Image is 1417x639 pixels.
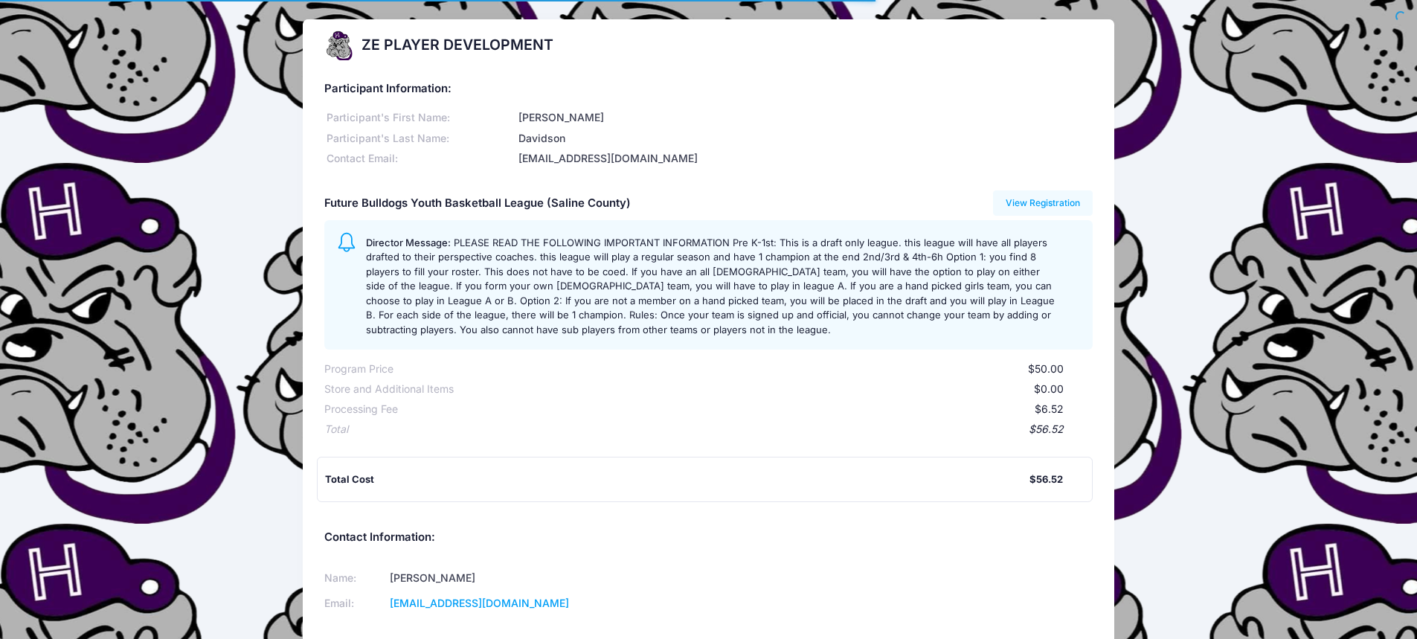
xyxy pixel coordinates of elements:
[324,531,1093,545] h5: Contact Information:
[325,472,1029,487] div: Total Cost
[324,591,385,617] td: Email:
[1028,362,1064,375] span: $50.00
[390,597,569,609] a: [EMAIL_ADDRESS][DOMAIN_NAME]
[324,197,631,211] h5: Future Bulldogs Youth Basketball League (Saline County)
[454,382,1064,397] div: $0.00
[993,190,1093,216] a: View Registration
[366,237,1055,335] span: PLEASE READ THE FOLLOWING IMPORTANT INFORMATION Pre K-1st: This is a draft only league. this leag...
[1029,472,1063,487] div: $56.52
[398,402,1064,417] div: $6.52
[324,110,516,126] div: Participant's First Name:
[324,382,454,397] div: Store and Additional Items
[366,237,451,248] span: Director Message:
[516,110,1093,126] div: [PERSON_NAME]
[324,151,516,167] div: Contact Email:
[324,362,393,377] div: Program Price
[324,566,385,591] td: Name:
[324,131,516,147] div: Participant's Last Name:
[362,36,553,54] h2: ZE PLAYER DEVELOPMENT
[385,566,690,591] td: [PERSON_NAME]
[348,422,1064,437] div: $56.52
[324,402,398,417] div: Processing Fee
[324,422,348,437] div: Total
[324,83,1093,96] h5: Participant Information:
[516,131,1093,147] div: Davidson
[516,151,1093,167] div: [EMAIL_ADDRESS][DOMAIN_NAME]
